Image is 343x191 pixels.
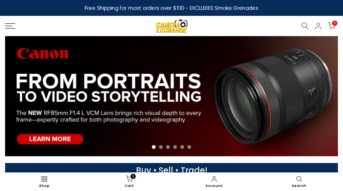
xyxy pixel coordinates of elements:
[90,184,168,188] span: Cart
[260,184,338,188] span: Search
[159,145,163,149] li: Page dot 2
[152,145,156,149] li: Page dot 1
[173,145,177,149] li: Page dot 4
[328,22,335,30] a: 0
[131,174,136,179] span: 0
[175,184,253,188] span: Account
[2,174,87,189] a: Shop
[171,174,256,189] a: Account
[187,145,191,149] li: Page dot 6
[332,21,337,26] span: 0
[85,4,258,11] strong: Free Shipping for most orders over $100 - EXCLUDES Smoke Grenades
[180,145,184,149] li: Page dot 5
[87,174,171,189] a: 0 Cart
[319,89,333,103] button: Next
[2,167,341,174] p: Buy • Sell • Trade!
[5,184,83,188] span: Shop
[10,89,24,103] button: Previous
[256,174,341,189] a: Search
[166,145,170,149] li: Page dot 3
